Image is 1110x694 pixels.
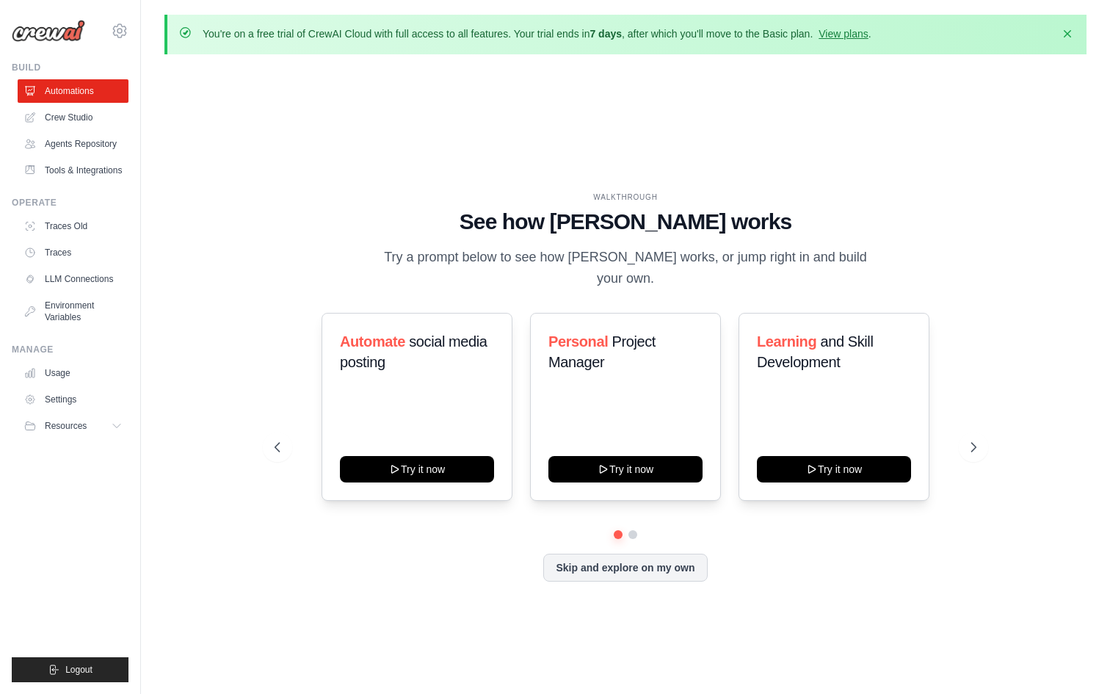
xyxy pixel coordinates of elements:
[275,209,977,235] h1: See how [PERSON_NAME] works
[12,62,128,73] div: Build
[548,333,656,370] span: Project Manager
[18,388,128,411] a: Settings
[12,197,128,209] div: Operate
[548,333,608,350] span: Personal
[340,333,487,370] span: social media posting
[18,294,128,329] a: Environment Variables
[45,420,87,432] span: Resources
[275,192,977,203] div: WALKTHROUGH
[548,456,703,482] button: Try it now
[18,414,128,438] button: Resources
[18,267,128,291] a: LLM Connections
[819,28,868,40] a: View plans
[757,333,816,350] span: Learning
[590,28,622,40] strong: 7 days
[18,79,128,103] a: Automations
[18,132,128,156] a: Agents Repository
[12,657,128,682] button: Logout
[203,26,871,41] p: You're on a free trial of CrewAI Cloud with full access to all features. Your trial ends in , aft...
[340,456,494,482] button: Try it now
[18,241,128,264] a: Traces
[1037,623,1110,694] iframe: Chat Widget
[18,106,128,129] a: Crew Studio
[340,333,405,350] span: Automate
[379,247,872,290] p: Try a prompt below to see how [PERSON_NAME] works, or jump right in and build your own.
[65,664,92,676] span: Logout
[12,344,128,355] div: Manage
[18,159,128,182] a: Tools & Integrations
[12,20,85,42] img: Logo
[543,554,707,582] button: Skip and explore on my own
[757,456,911,482] button: Try it now
[18,361,128,385] a: Usage
[18,214,128,238] a: Traces Old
